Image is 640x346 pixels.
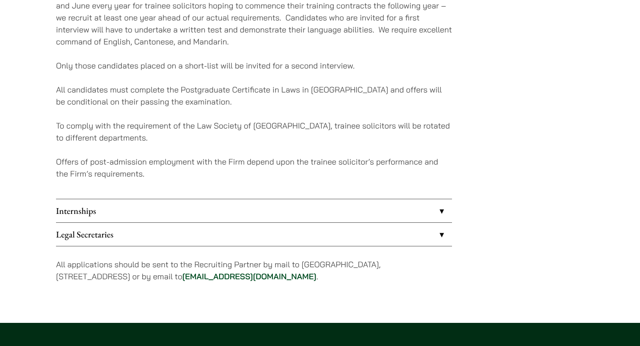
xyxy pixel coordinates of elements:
[56,223,452,246] a: Legal Secretaries
[56,60,452,72] p: Only those candidates placed on a short-list will be invited for a second interview.
[56,199,452,222] a: Internships
[182,271,316,282] a: [EMAIL_ADDRESS][DOMAIN_NAME]
[56,156,452,180] p: Offers of post-admission employment with the Firm depend upon the trainee solicitor’s performance...
[56,84,452,108] p: All candidates must complete the Postgraduate Certificate in Laws in [GEOGRAPHIC_DATA] and offers...
[56,120,452,144] p: To comply with the requirement of the Law Society of [GEOGRAPHIC_DATA], trainee solicitors will b...
[56,258,452,282] p: All applications should be sent to the Recruiting Partner by mail to [GEOGRAPHIC_DATA], [STREET_A...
